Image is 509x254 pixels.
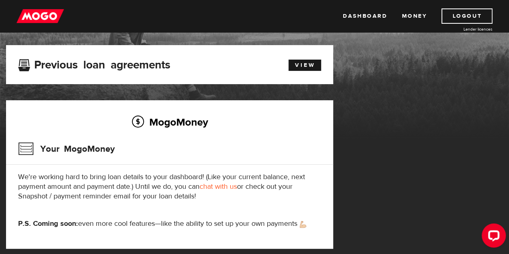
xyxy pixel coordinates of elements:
h3: Your MogoMoney [18,138,115,159]
a: chat with us [200,182,237,191]
img: mogo_logo-11ee424be714fa7cbb0f0f49df9e16ec.png [16,8,64,24]
h2: MogoMoney [18,114,321,130]
p: even more cool features—like the ability to set up your own payments [18,219,321,229]
iframe: LiveChat chat widget [475,220,509,254]
a: Money [402,8,427,24]
h3: Previous loan agreements [18,58,170,69]
img: strong arm emoji [300,221,306,228]
a: Dashboard [343,8,387,24]
a: View [289,60,321,71]
a: Lender licences [432,26,493,32]
strong: P.S. Coming soon: [18,219,78,228]
p: We're working hard to bring loan details to your dashboard! (Like your current balance, next paym... [18,172,321,201]
a: Logout [441,8,493,24]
